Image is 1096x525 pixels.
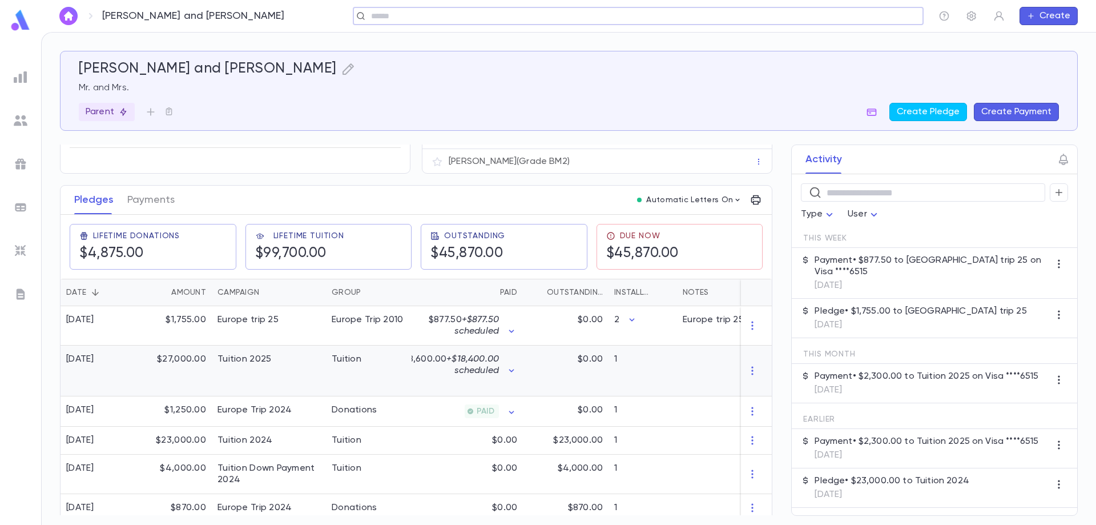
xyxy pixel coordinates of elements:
div: Tuition 2025 [217,354,271,365]
img: batches_grey.339ca447c9d9533ef1741baa751efc33.svg [14,201,27,214]
div: Europe Trip 2024 [217,502,292,514]
p: Automatic Letters On [646,195,733,205]
p: $877.50 [417,314,499,337]
button: Create Payment [974,103,1059,121]
div: Paid [500,279,517,306]
div: [DATE] [66,502,94,514]
div: Group [326,279,412,306]
p: [DATE] [815,280,1050,291]
div: Europe Trip 2010 [332,314,403,326]
div: Installments [609,279,677,306]
button: Sort [259,283,277,302]
p: $0.00 [492,435,517,446]
div: $27,000.00 [138,346,212,396]
div: 1 [609,455,677,494]
div: Outstanding [523,279,609,306]
p: Parent [86,106,128,118]
p: Payment • $2,300.00 to Tuition 2025 on Visa ****6515 [815,371,1038,382]
div: Tuition Down Payment 2024 [217,463,320,486]
div: Amount [138,279,212,306]
p: [DATE] [815,319,1026,331]
div: $1,250.00 [138,396,212,427]
span: Type [801,210,823,219]
p: Pledge • $23,000.00 to Tuition 2024 [815,475,969,487]
span: Due Now [620,231,660,241]
span: This Week [803,234,847,243]
button: Sort [529,283,547,302]
div: $4,000.00 [138,455,212,494]
button: Sort [153,283,171,302]
p: Mr. and Mrs. [79,82,1059,94]
div: [DATE] [66,354,94,365]
img: logo [9,9,32,31]
div: Group [332,279,361,306]
div: Tuition 2024 [217,435,272,446]
h5: [PERSON_NAME] and [PERSON_NAME] [79,61,337,78]
div: Type [801,203,836,226]
p: $0.00 [492,463,517,474]
button: Sort [653,283,671,302]
div: Notes [683,279,708,306]
span: Earlier [803,415,835,424]
div: Tuition [332,463,361,474]
div: Date [61,279,138,306]
img: reports_grey.c525e4749d1bce6a11f5fe2a8de1b229.svg [14,70,27,84]
p: Payment • $2,300.00 to Tuition 2025 on Visa ****6515 [815,436,1038,447]
p: $0.00 [578,314,603,326]
div: Europe trip 25 [217,314,279,326]
img: campaigns_grey.99e729a5f7ee94e3726e6486bddda8f1.svg [14,157,27,171]
span: Outstanding [444,231,505,241]
h5: $45,870.00 [606,245,679,262]
span: Lifetime Tuition [273,231,344,241]
div: Parent [79,103,135,121]
p: Payment • $877.50 to [GEOGRAPHIC_DATA] trip 25 on Visa ****6515 [815,255,1050,278]
p: [PERSON_NAME] and [PERSON_NAME] [102,10,285,22]
button: Create Pledge [889,103,967,121]
button: Sort [361,283,379,302]
h5: $99,700.00 [255,245,327,262]
div: Amount [171,279,206,306]
p: [PERSON_NAME] (Grade BM2) [449,156,570,167]
div: Donations [332,502,377,514]
h5: $45,870.00 [430,245,503,262]
div: Europe Trip 2024 [217,404,292,416]
p: [DATE] [815,489,969,500]
div: Europe trip 25 balance [683,314,782,326]
div: [DATE] [66,435,94,446]
button: Sort [482,283,500,302]
button: Automatic Letters On [632,192,747,208]
div: Donations [332,404,377,416]
div: User [848,203,881,226]
span: + $877.50 scheduled [454,315,499,336]
p: $0.00 [492,502,517,514]
div: 1 [609,396,677,427]
p: 2 [614,314,619,326]
div: Date [66,279,86,306]
div: Paid [412,279,523,306]
p: [DATE] [815,384,1038,396]
h5: $4,875.00 [79,245,144,262]
div: Notes [677,279,820,306]
img: students_grey.60c7aba0da46da39d6d829b817ac14fc.svg [14,114,27,127]
p: [DATE] [815,450,1038,461]
span: + $18,400.00 scheduled [446,355,499,375]
p: $870.00 [568,502,603,514]
div: $870.00 [138,494,212,522]
span: User [848,210,867,219]
p: $23,000.00 [553,435,603,446]
div: [DATE] [66,404,94,416]
div: Outstanding [547,279,603,306]
img: imports_grey.530a8a0e642e233f2baf0ef88e8c9fcb.svg [14,244,27,258]
p: $0.00 [578,404,603,416]
button: Create [1020,7,1078,25]
div: 1 [609,427,677,455]
div: Tuition [332,435,361,446]
div: 1 [609,494,677,522]
button: Payments [127,186,175,214]
p: Pledge • $1,755.00 to [GEOGRAPHIC_DATA] trip 25 [815,306,1026,317]
span: PAID [472,407,499,416]
span: Lifetime Donations [93,231,180,241]
div: Installments [614,279,653,306]
p: $8,600.00 [403,354,499,376]
div: $23,000.00 [138,427,212,455]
